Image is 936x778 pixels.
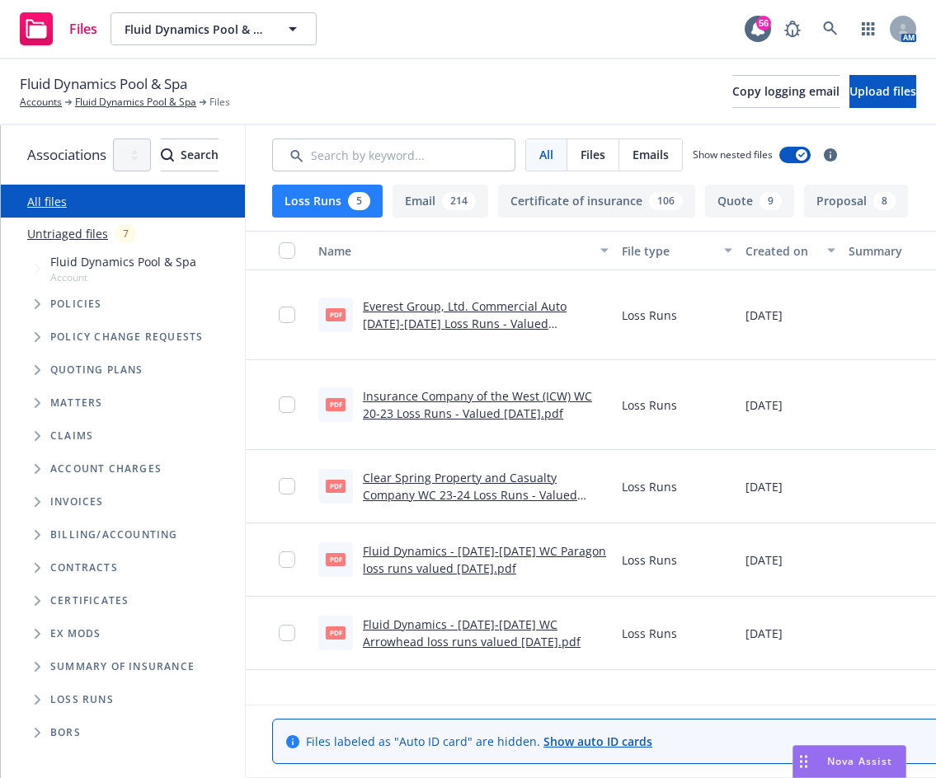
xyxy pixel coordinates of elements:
[50,728,81,738] span: BORs
[849,75,916,108] button: Upload files
[50,629,101,639] span: Ex Mods
[363,298,567,349] a: Everest Group, Ltd. Commercial Auto [DATE]-[DATE] Loss Runs - Valued [DATE].pdf
[161,139,219,171] div: Search
[312,231,615,270] button: Name
[1,250,245,518] div: Tree Example
[272,138,515,171] input: Search by keyword...
[279,396,295,413] input: Toggle Row Selected
[279,307,295,323] input: Toggle Row Selected
[50,530,178,540] span: Billing/Accounting
[776,12,809,45] a: Report a Bug
[693,148,773,162] span: Show nested files
[633,146,669,163] span: Emails
[69,22,97,35] span: Files
[50,596,129,606] span: Certificates
[279,625,295,641] input: Toggle Row Selected
[793,745,906,778] button: Nova Assist
[746,551,783,569] span: [DATE]
[746,478,783,495] span: [DATE]
[50,662,195,672] span: Summary of insurance
[827,754,892,768] span: Nova Assist
[814,12,847,45] a: Search
[622,478,677,495] span: Loss Runs
[50,563,118,573] span: Contracts
[363,543,606,576] a: Fluid Dynamics - [DATE]-[DATE] WC Paragon loss runs valued [DATE].pdf
[622,242,714,260] div: File type
[581,146,605,163] span: Files
[393,185,488,218] button: Email
[498,185,695,218] button: Certificate of insurance
[615,231,739,270] button: File type
[793,746,814,777] div: Drag to move
[622,307,677,324] span: Loss Runs
[363,470,577,520] a: Clear Spring Property and Casualty Company WC 23-24 Loss Runs - Valued [DATE].pdf
[50,695,114,705] span: Loss Runs
[622,551,677,569] span: Loss Runs
[50,253,196,270] span: Fluid Dynamics Pool & Spa
[50,464,162,474] span: Account charges
[50,497,104,507] span: Invoices
[306,733,652,750] span: Files labeled as "Auto ID card" are hidden.
[746,625,783,642] span: [DATE]
[326,308,346,321] span: pdf
[804,185,908,218] button: Proposal
[50,270,196,284] span: Account
[27,194,67,209] a: All files
[746,242,817,260] div: Created on
[705,185,794,218] button: Quote
[1,518,245,749] div: Folder Tree Example
[50,431,93,441] span: Claims
[363,388,592,421] a: Insurance Company of the West (ICW) WC 20-23 Loss Runs - Valued [DATE].pdf
[272,185,383,218] button: Loss Runs
[756,16,771,30] div: 56
[27,144,106,166] span: Associations
[363,616,581,649] a: Fluid Dynamics - [DATE]-[DATE] WC Arrowhead loss runs valued [DATE].pdf
[760,192,782,210] div: 9
[873,192,896,210] div: 8
[279,551,295,568] input: Toggle Row Selected
[442,192,476,210] div: 214
[326,398,346,410] span: pdf
[348,192,370,210] div: 5
[279,478,295,494] input: Toggle Row Selected
[852,12,885,45] a: Switch app
[209,95,230,110] span: Files
[20,95,62,110] a: Accounts
[622,625,677,642] span: Loss Runs
[746,307,783,324] span: [DATE]
[739,231,842,270] button: Created on
[543,733,652,749] a: Show auto ID cards
[732,75,840,108] button: Copy logging email
[27,225,108,242] a: Untriaged files
[318,242,590,260] div: Name
[622,396,677,414] span: Loss Runs
[50,365,143,375] span: Quoting plans
[115,224,137,243] div: 7
[125,21,267,38] span: Fluid Dynamics Pool & Spa
[13,6,104,52] a: Files
[20,73,187,95] span: Fluid Dynamics Pool & Spa
[326,480,346,492] span: pdf
[539,146,553,163] span: All
[50,332,203,342] span: Policy change requests
[161,148,174,162] svg: Search
[732,83,840,99] span: Copy logging email
[279,242,295,259] input: Select all
[161,138,219,171] button: SearchSearch
[50,299,102,309] span: Policies
[50,398,102,408] span: Matters
[326,626,346,639] span: pdf
[746,396,783,414] span: [DATE]
[111,12,317,45] button: Fluid Dynamics Pool & Spa
[649,192,683,210] div: 106
[849,83,916,99] span: Upload files
[75,95,196,110] a: Fluid Dynamics Pool & Spa
[326,553,346,565] span: pdf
